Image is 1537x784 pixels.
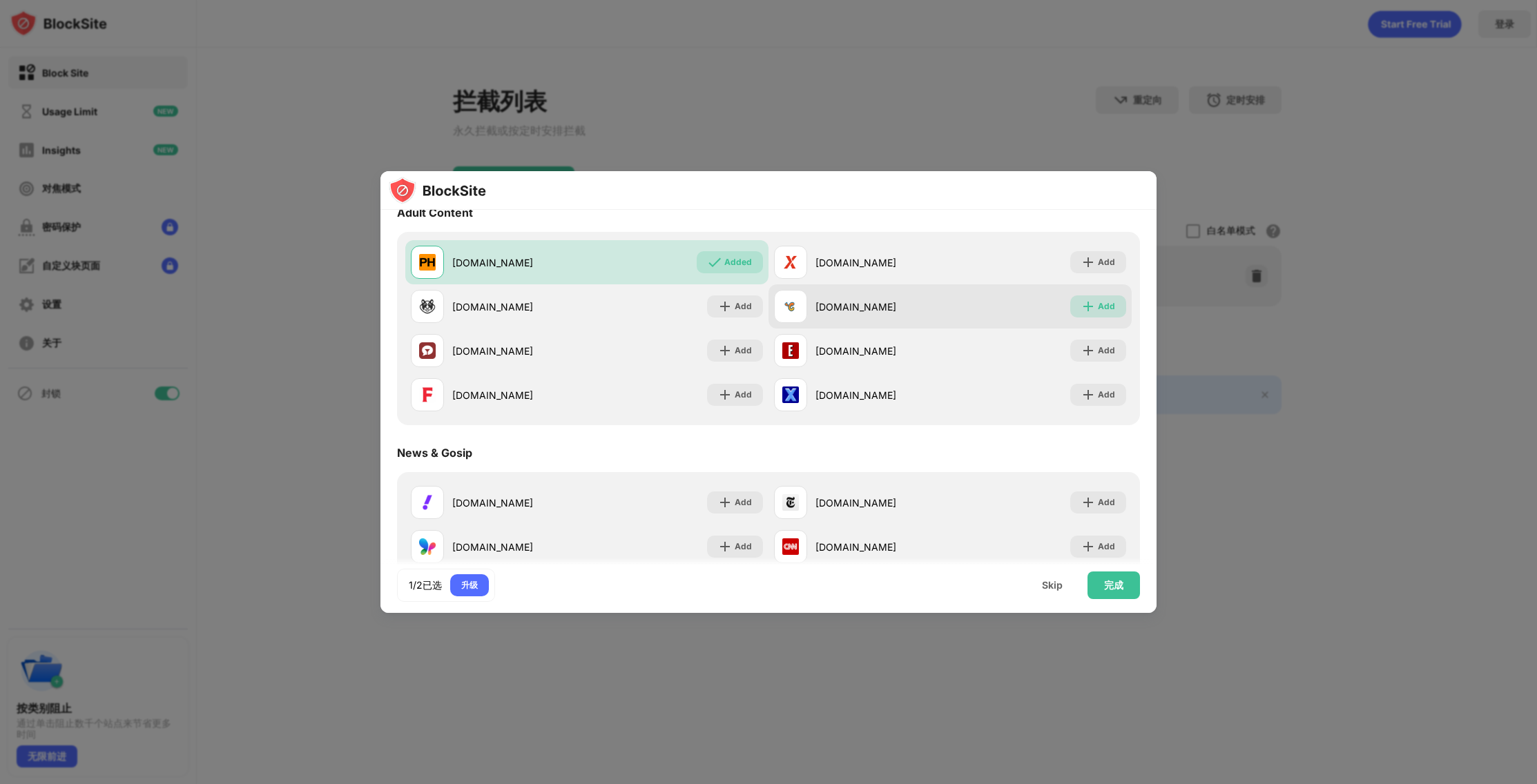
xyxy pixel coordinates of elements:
[815,300,950,314] div: [DOMAIN_NAME]
[389,177,486,204] img: logo-blocksite.svg
[419,386,436,403] img: favicons
[397,446,472,460] div: News & Gosip
[419,342,436,359] img: favicons
[782,386,799,403] img: favicons
[409,578,442,592] div: 1/2已选
[782,342,799,359] img: favicons
[735,496,752,509] div: Add
[782,494,799,511] img: favicons
[782,298,799,315] img: favicons
[735,540,752,553] div: Add
[452,496,587,510] div: [DOMAIN_NAME]
[782,538,799,555] img: favicons
[815,496,950,510] div: [DOMAIN_NAME]
[735,388,752,402] div: Add
[1098,540,1115,553] div: Add
[461,578,478,592] div: 升级
[1098,496,1115,509] div: Add
[1104,580,1123,591] div: 完成
[452,388,587,402] div: [DOMAIN_NAME]
[452,540,587,554] div: [DOMAIN_NAME]
[724,255,752,269] div: Added
[735,344,752,357] div: Add
[452,255,587,270] div: [DOMAIN_NAME]
[1098,300,1115,313] div: Add
[419,538,436,555] img: favicons
[452,300,587,314] div: [DOMAIN_NAME]
[1042,580,1063,591] div: Skip
[452,344,587,358] div: [DOMAIN_NAME]
[1098,388,1115,402] div: Add
[815,540,950,554] div: [DOMAIN_NAME]
[1098,344,1115,357] div: Add
[735,300,752,313] div: Add
[782,254,799,271] img: favicons
[419,298,436,315] img: favicons
[815,344,950,358] div: [DOMAIN_NAME]
[397,206,473,219] div: Adult Content
[815,388,950,402] div: [DOMAIN_NAME]
[1098,255,1115,269] div: Add
[419,254,436,271] img: favicons
[815,255,950,270] div: [DOMAIN_NAME]
[419,494,436,511] img: favicons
